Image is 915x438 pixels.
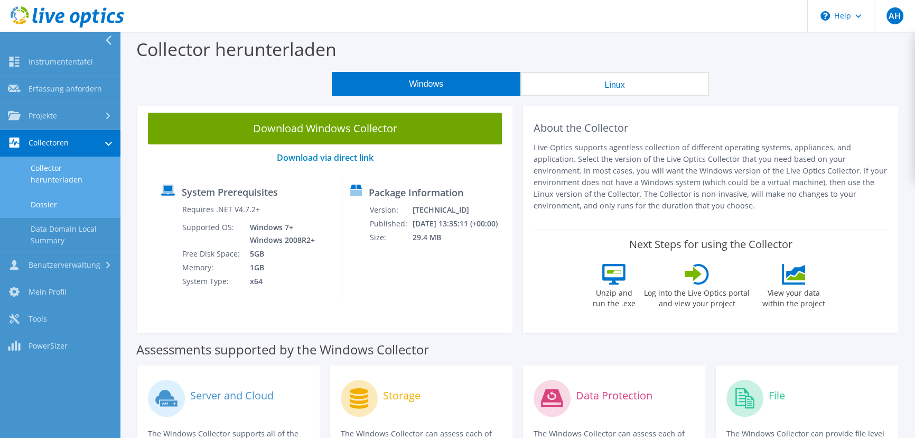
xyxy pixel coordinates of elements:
[412,203,508,217] td: [TECHNICAL_ID]
[534,122,888,134] h2: About the Collector
[136,344,429,355] label: Assessments supported by the Windows Collector
[629,238,792,251] label: Next Steps for using the Collector
[590,285,638,309] label: Unzip and run the .exe
[148,113,502,144] a: Download Windows Collector
[182,221,242,247] td: Supported OS:
[136,37,337,61] label: Collector herunterladen
[576,390,652,401] label: Data Protection
[182,261,242,275] td: Memory:
[820,11,830,21] svg: \n
[369,231,412,244] td: Size:
[277,152,374,163] a: Download via direct link
[643,285,750,309] label: Log into the Live Optics portal and view your project
[242,247,317,261] td: 5GB
[369,187,463,198] label: Package Information
[369,203,412,217] td: Version:
[520,72,709,96] button: Linux
[412,231,508,244] td: 29.4 MB
[182,275,242,288] td: System Type:
[769,390,785,401] label: File
[190,390,274,401] label: Server and Cloud
[412,217,508,231] td: [DATE] 13:35:11 (+00:00)
[369,217,412,231] td: Published:
[383,390,421,401] label: Storage
[886,7,903,24] span: AH
[534,142,888,212] p: Live Optics supports agentless collection of different operating systems, appliances, and applica...
[182,187,278,197] label: System Prerequisites
[755,285,832,309] label: View your data within the project
[242,261,317,275] td: 1GB
[242,275,317,288] td: x64
[242,221,317,247] td: Windows 7+ Windows 2008R2+
[332,72,520,96] button: Windows
[182,247,242,261] td: Free Disk Space:
[182,204,260,215] label: Requires .NET V4.7.2+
